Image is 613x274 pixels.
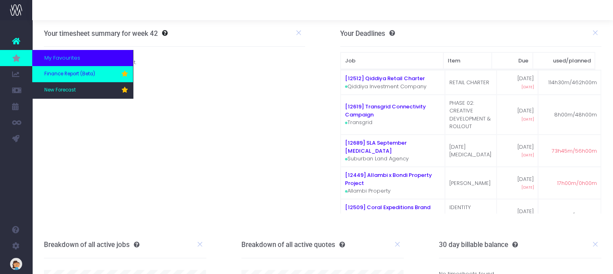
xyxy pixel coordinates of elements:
[38,58,311,66] div: No records found for this week yet.
[341,95,445,135] td: Transgrid
[445,70,497,95] td: RETAIL CHARTER
[44,54,80,62] span: My Favourites
[497,135,538,167] td: [DATE]
[533,52,595,69] th: used/planned: activate to sort column ascending
[443,52,491,69] th: Item: activate to sort column ascending
[241,241,345,249] h3: Breakdown of all active quotes
[345,203,430,219] a: [12509] Coral Expeditions Brand Review
[341,167,445,199] td: Allambi Property
[554,111,597,119] span: 8h00m/48h00m
[345,139,407,155] a: [12689] SLA September [MEDICAL_DATA]
[44,71,95,78] span: Finance Report (Beta)
[345,75,425,82] a: [12512] Qiddiya Retail Charter
[445,135,497,167] td: [DATE] [MEDICAL_DATA]
[341,52,443,69] th: Job: activate to sort column ascending
[557,179,597,187] span: 17h00m/0h00m
[521,116,534,122] span: [DATE]
[521,152,534,158] span: [DATE]
[497,167,538,199] td: [DATE]
[10,258,22,270] img: images/default_profile_image.png
[445,199,497,231] td: IDENTITY CONCEPT DEVELOPMENT
[497,70,538,95] td: [DATE]
[340,29,395,37] h3: Your Deadlines
[548,79,597,87] span: 114h30m/462h00m
[341,135,445,167] td: Suburban Land Agency
[521,84,534,90] span: [DATE]
[492,52,533,69] th: Due: activate to sort column ascending
[439,241,518,249] h3: 30 day billable balance
[345,171,432,187] a: [12449] Allambi x Bondi Property Project
[552,147,597,155] span: 73h45m/56h00m
[445,95,497,135] td: PHASE 02: CREATIVE DEVELOPMENT & ROLLOUT
[44,87,76,94] span: New Forecast
[445,167,497,199] td: [PERSON_NAME]
[345,103,426,118] a: [12619] Transgrid Connectivity Campaign
[32,82,133,98] a: New Forecast
[341,70,445,95] td: Qiddiya Investment Company
[44,241,139,249] h3: Breakdown of all active jobs
[521,185,534,190] span: [DATE]
[44,29,158,37] h3: Your timesheet summary for week 42
[497,199,538,231] td: [DATE]
[341,199,445,231] td: Coral Expeditions
[32,66,133,82] a: Finance Report (Beta)
[554,212,597,220] span: 0h00m/96h00m
[497,95,538,135] td: [DATE]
